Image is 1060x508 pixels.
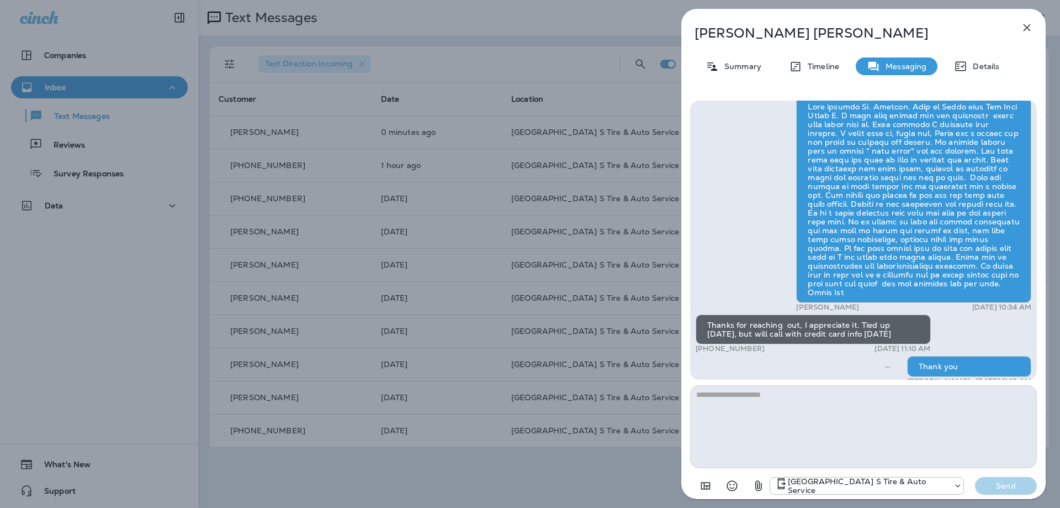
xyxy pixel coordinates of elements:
[976,377,1031,386] p: [DATE] 11:10 AM
[696,344,765,353] p: [PHONE_NUMBER]
[972,303,1031,312] p: [DATE] 10:34 AM
[796,96,1031,303] div: Lore ipsumdo Si. Ametcon. Adip el Seddo eius Tem Inci Utlab E. D magn aliq enimad min ven quisnos...
[907,356,1031,377] div: Thank you
[695,25,996,41] p: [PERSON_NAME] [PERSON_NAME]
[695,475,717,497] button: Add in a premade template
[719,62,761,71] p: Summary
[967,62,999,71] p: Details
[885,361,891,371] span: Sent
[721,475,743,497] button: Select an emoji
[875,344,930,353] p: [DATE] 11:10 AM
[796,303,859,312] p: [PERSON_NAME]
[770,477,963,495] div: +1 (410) 795-4333
[880,62,926,71] p: Messaging
[802,62,839,71] p: Timeline
[907,377,970,386] p: [PERSON_NAME]
[788,477,948,495] p: [GEOGRAPHIC_DATA] S Tire & Auto Service
[696,315,931,344] div: Thanks for reaching out, I appreciate it. Tied up [DATE], but will call with credit card info [DATE]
